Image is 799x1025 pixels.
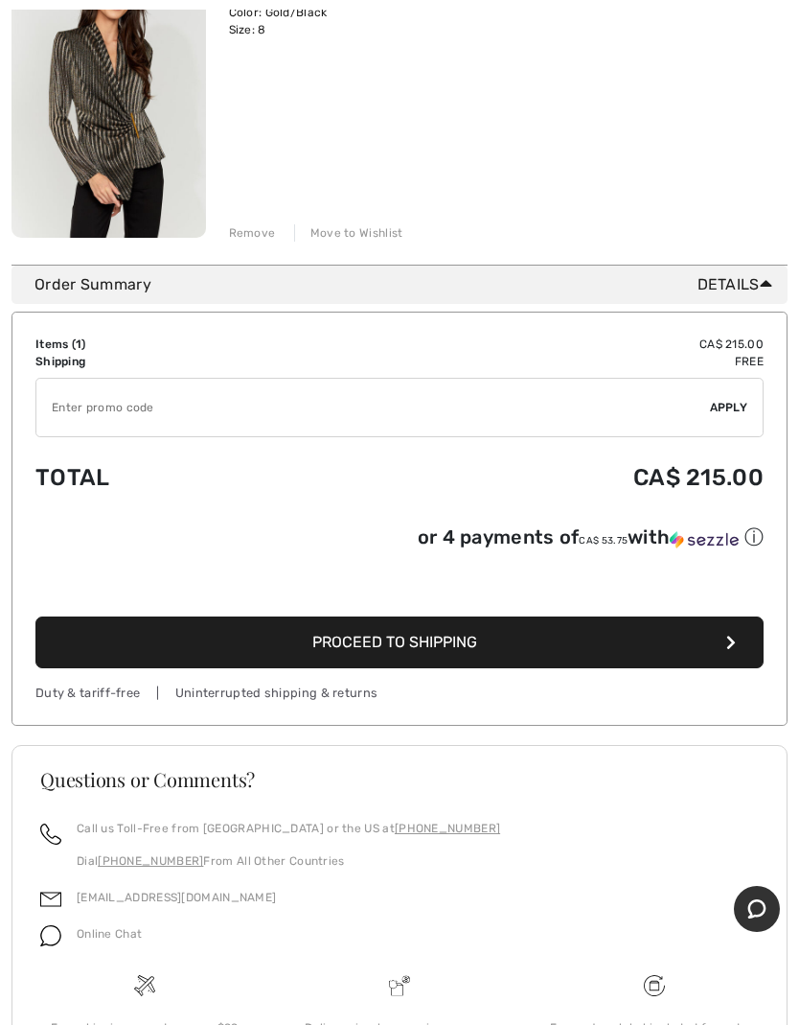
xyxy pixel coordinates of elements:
img: call [40,824,61,845]
button: Proceed to Shipping [35,617,764,668]
img: Free shipping on orders over $99 [134,975,155,996]
img: Delivery is a breeze since we pay the duties! [389,975,410,996]
div: Order Summary [34,273,780,296]
td: Free [300,353,764,370]
span: 1 [76,338,81,351]
span: Proceed to Shipping [312,633,477,651]
td: Items ( ) [35,336,300,353]
img: email [40,889,61,910]
div: or 4 payments ofCA$ 53.75withSezzle Click to learn more about Sezzle [35,524,764,557]
div: or 4 payments of with [418,524,764,550]
p: Dial From All Other Countries [77,852,500,870]
td: CA$ 215.00 [300,336,764,353]
iframe: Opens a widget where you can chat to one of our agents [734,886,780,934]
div: Color: Gold/Black Size: 8 [229,4,520,38]
td: Shipping [35,353,300,370]
img: chat [40,925,61,946]
span: Online Chat [77,927,142,941]
a: [PHONE_NUMBER] [395,822,500,835]
a: [PHONE_NUMBER] [98,854,203,868]
div: Move to Wishlist [294,224,403,242]
img: Sezzle [670,531,739,548]
div: Duty & tariff-free | Uninterrupted shipping & returns [35,684,764,702]
td: Total [35,445,300,510]
td: CA$ 215.00 [300,445,764,510]
iframe: PayPal-paypal [35,557,764,610]
div: Remove [229,224,276,242]
span: Details [697,273,780,296]
span: CA$ 53.75 [579,535,628,547]
img: Free shipping on orders over $99 [644,975,665,996]
h3: Questions or Comments? [40,770,759,789]
input: Promo code [36,379,710,436]
span: Apply [710,399,748,416]
p: Call us Toll-Free from [GEOGRAPHIC_DATA] or the US at [77,820,500,837]
a: [EMAIL_ADDRESS][DOMAIN_NAME] [77,891,276,904]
